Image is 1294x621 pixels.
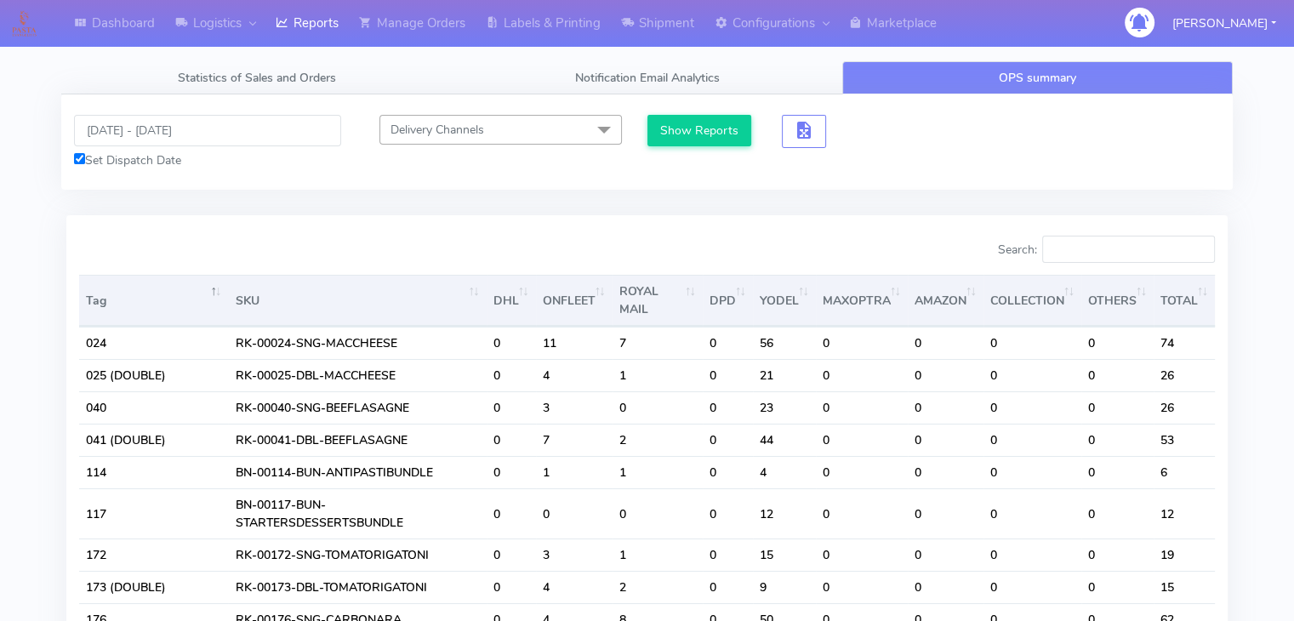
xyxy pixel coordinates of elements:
[487,538,536,571] td: 0
[1081,424,1154,456] td: 0
[983,275,1081,327] th: COLLECTION : activate to sort column ascending
[1154,456,1215,488] td: 6
[703,571,753,603] td: 0
[1081,391,1154,424] td: 0
[983,538,1081,571] td: 0
[647,115,752,146] button: Show Reports
[1081,456,1154,488] td: 0
[816,538,908,571] td: 0
[228,327,486,359] td: RK-00024-SNG-MACCHEESE
[816,391,908,424] td: 0
[613,456,703,488] td: 1
[1154,424,1215,456] td: 53
[228,359,486,391] td: RK-00025-DBL-MACCHEESE
[536,488,613,538] td: 0
[816,359,908,391] td: 0
[79,488,228,538] td: 117
[613,538,703,571] td: 1
[983,488,1081,538] td: 0
[753,275,816,327] th: YODEL : activate to sort column ascending
[228,571,486,603] td: RK-00173-DBL-TOMATORIGATONI
[487,456,536,488] td: 0
[753,424,816,456] td: 44
[983,424,1081,456] td: 0
[753,327,816,359] td: 56
[703,456,753,488] td: 0
[753,571,816,603] td: 9
[487,359,536,391] td: 0
[613,571,703,603] td: 2
[753,538,816,571] td: 15
[703,391,753,424] td: 0
[487,391,536,424] td: 0
[1081,275,1154,327] th: OTHERS : activate to sort column ascending
[703,275,753,327] th: DPD : activate to sort column ascending
[536,571,613,603] td: 4
[487,275,536,327] th: DHL : activate to sort column ascending
[536,275,613,327] th: ONFLEET : activate to sort column ascending
[983,456,1081,488] td: 0
[390,122,484,138] span: Delivery Channels
[613,488,703,538] td: 0
[997,236,1215,263] label: Search:
[1154,538,1215,571] td: 19
[487,571,536,603] td: 0
[79,538,228,571] td: 172
[79,424,228,456] td: 041 (DOUBLE)
[536,538,613,571] td: 3
[753,391,816,424] td: 23
[999,70,1076,86] span: OPS summary
[79,359,228,391] td: 025 (DOUBLE)
[1154,359,1215,391] td: 26
[1160,6,1289,41] button: [PERSON_NAME]
[816,456,908,488] td: 0
[1081,538,1154,571] td: 0
[908,359,983,391] td: 0
[536,327,613,359] td: 11
[178,70,336,86] span: Statistics of Sales and Orders
[816,424,908,456] td: 0
[703,359,753,391] td: 0
[983,571,1081,603] td: 0
[1081,571,1154,603] td: 0
[753,359,816,391] td: 21
[228,424,486,456] td: RK-00041-DBL-BEEFLASAGNE
[613,327,703,359] td: 7
[1154,327,1215,359] td: 74
[74,115,341,146] input: Pick the Daterange
[79,391,228,424] td: 040
[983,327,1081,359] td: 0
[79,456,228,488] td: 114
[983,359,1081,391] td: 0
[74,151,341,169] div: Set Dispatch Date
[908,456,983,488] td: 0
[61,61,1233,94] ul: Tabs
[228,538,486,571] td: RK-00172-SNG-TOMATORIGATONI
[908,571,983,603] td: 0
[816,327,908,359] td: 0
[908,424,983,456] td: 0
[908,391,983,424] td: 0
[1154,488,1215,538] td: 12
[487,488,536,538] td: 0
[1081,488,1154,538] td: 0
[1154,571,1215,603] td: 15
[613,359,703,391] td: 1
[228,456,486,488] td: BN-00114-BUN-ANTIPASTIBUNDLE
[613,424,703,456] td: 2
[1154,391,1215,424] td: 26
[703,488,753,538] td: 0
[536,359,613,391] td: 4
[228,488,486,538] td: BN-00117-BUN-STARTERSDESSERTSBUNDLE
[703,538,753,571] td: 0
[613,275,703,327] th: ROYAL MAIL : activate to sort column ascending
[228,275,486,327] th: SKU: activate to sort column ascending
[79,275,228,327] th: Tag: activate to sort column descending
[487,424,536,456] td: 0
[753,456,816,488] td: 4
[575,70,720,86] span: Notification Email Analytics
[753,488,816,538] td: 12
[703,327,753,359] td: 0
[79,327,228,359] td: 024
[816,488,908,538] td: 0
